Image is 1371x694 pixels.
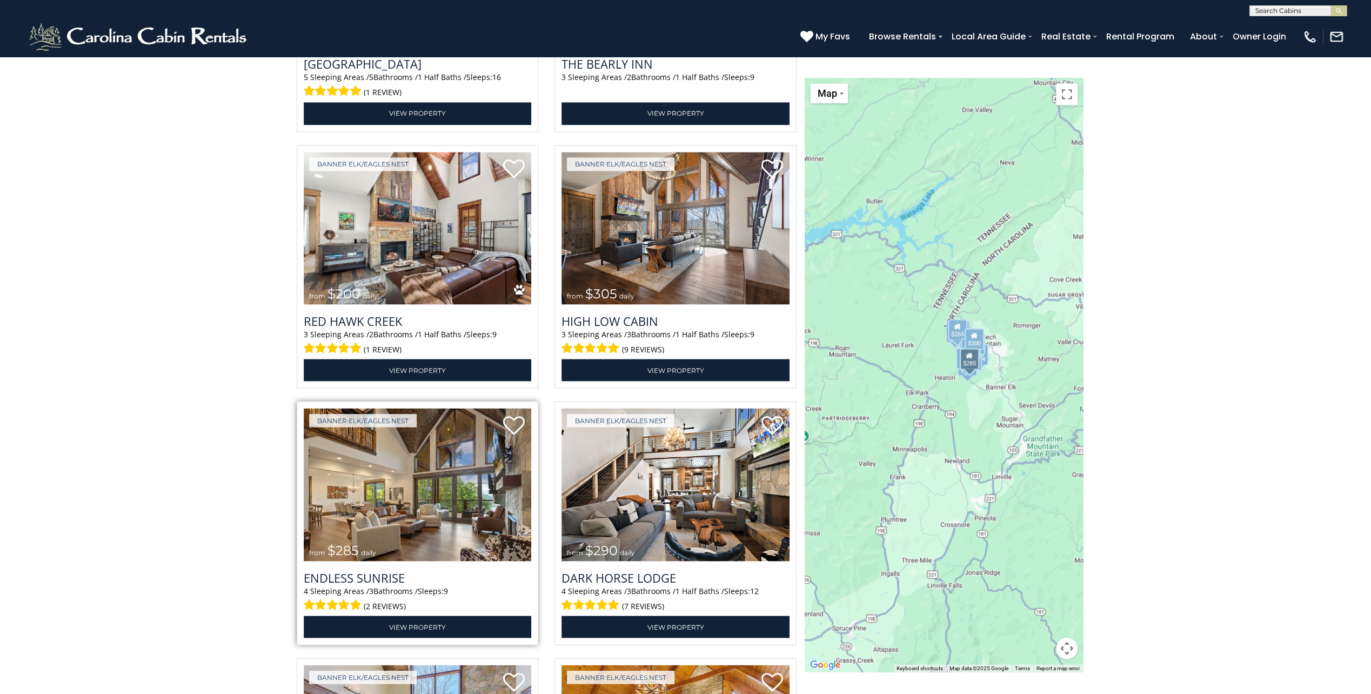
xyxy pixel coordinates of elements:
[304,56,532,72] a: [GEOGRAPHIC_DATA]
[761,671,783,694] a: Add to favorites
[561,56,790,72] a: The Bearly Inn
[750,585,759,596] span: 12
[622,342,664,356] span: (9 reviews)
[327,542,359,558] span: $285
[750,329,754,339] span: 9
[965,328,984,350] div: $200
[503,415,525,437] a: Add to favorites
[492,72,501,82] span: 16
[1036,27,1096,46] a: Real Estate
[807,658,843,672] a: Open this area in Google Maps (opens a new window)
[561,408,790,561] a: Dark Horse Lodge from $290 daily
[304,585,532,613] div: Sleeping Areas / Bathrooms / Sleeps:
[897,665,943,672] button: Keyboard shortcuts
[807,658,843,672] img: Google
[561,585,790,613] div: Sleeping Areas / Bathrooms / Sleeps:
[620,548,635,556] span: daily
[864,27,941,46] a: Browse Rentals
[585,542,618,558] span: $290
[627,585,631,596] span: 3
[309,157,417,171] a: Banner Elk/Eagles Nest
[955,349,975,370] div: $305
[960,349,979,370] div: $285
[1302,29,1318,44] img: phone-regular-white.png
[676,72,724,82] span: 1 Half Baths /
[561,329,566,339] span: 3
[304,329,532,356] div: Sleeping Areas / Bathrooms / Sleeps:
[567,291,583,299] span: from
[27,21,251,53] img: White-1-2.png
[418,329,466,339] span: 1 Half Baths /
[567,413,674,427] a: Banner Elk/Eagles Nest
[946,321,965,343] div: $285
[1056,638,1078,659] button: Map camera controls
[364,342,402,356] span: (1 review)
[304,152,532,305] a: Red Hawk Creek from $200 daily
[1185,27,1222,46] a: About
[304,152,532,305] img: Red Hawk Creek
[627,72,631,82] span: 2
[1056,84,1078,105] button: Toggle fullscreen view
[958,355,977,376] div: $215
[622,599,664,613] span: (7 reviews)
[561,72,790,99] div: Sleeping Areas / Bathrooms / Sleeps:
[1015,665,1030,671] a: Terms
[676,585,724,596] span: 1 Half Baths /
[369,329,373,339] span: 2
[418,72,466,82] span: 1 Half Baths /
[561,408,790,561] img: Dark Horse Lodge
[561,585,566,596] span: 4
[304,408,532,561] a: Endless Sunrise from $285 daily
[364,599,406,613] span: (2 reviews)
[946,27,1031,46] a: Local Area Guide
[309,670,417,684] a: Banner Elk/Eagles Nest
[304,408,532,561] img: Endless Sunrise
[304,585,308,596] span: 4
[304,312,532,329] a: Red Hawk Creek
[818,88,837,99] span: Map
[304,329,308,339] span: 3
[364,85,402,99] span: (1 review)
[561,569,790,585] a: Dark Horse Lodge
[750,72,754,82] span: 9
[363,291,378,299] span: daily
[561,359,790,381] a: View Property
[304,569,532,585] a: Endless Sunrise
[309,413,417,427] a: Banner Elk/Eagles Nest
[619,291,634,299] span: daily
[561,152,790,305] img: High Low Cabin
[1227,27,1292,46] a: Owner Login
[676,329,724,339] span: 1 Half Baths /
[309,291,325,299] span: from
[561,329,790,356] div: Sleeping Areas / Bathrooms / Sleeps:
[810,84,848,104] button: Change map style
[1329,29,1344,44] img: mail-regular-white.png
[561,312,790,329] a: High Low Cabin
[956,348,975,370] div: $230
[503,158,525,181] a: Add to favorites
[567,548,583,556] span: from
[503,671,525,694] a: Add to favorites
[361,548,376,556] span: daily
[561,152,790,305] a: High Low Cabin from $305 daily
[585,285,617,301] span: $305
[561,72,566,82] span: 3
[369,72,373,82] span: 5
[815,30,850,43] span: My Favs
[761,415,783,437] a: Add to favorites
[800,30,853,44] a: My Favs
[304,102,532,124] a: View Property
[492,329,497,339] span: 9
[309,548,325,556] span: from
[627,329,631,339] span: 3
[327,285,360,301] span: $200
[948,319,967,341] div: $265
[949,665,1008,671] span: Map data ©2025 Google
[761,158,783,181] a: Add to favorites
[561,616,790,638] a: View Property
[1101,27,1180,46] a: Rental Program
